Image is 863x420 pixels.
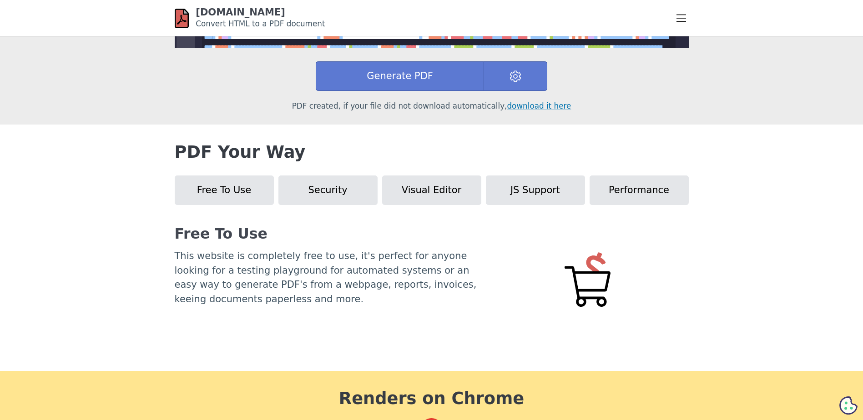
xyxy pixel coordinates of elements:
[839,396,858,415] svg: Cookie Preferences
[510,185,560,195] span: JS Support
[316,61,484,91] button: Generate PDF
[382,175,481,205] button: Visual Editor
[175,225,689,242] h3: Free To Use
[175,249,477,306] p: This website is completely free to use, it's perfect for anyone looking for a testing playground ...
[590,175,689,205] button: Performance
[565,249,611,307] img: Free to use HTML to PDF converter
[175,8,189,29] img: html-pdf.net
[609,185,669,195] span: Performance
[175,389,689,408] h2: Renders on Chrome
[175,143,689,162] h2: PDF Your Way
[197,185,251,195] span: Free To Use
[196,7,285,18] a: [DOMAIN_NAME]
[402,185,462,195] span: Visual Editor
[308,185,347,195] span: Security
[175,100,689,112] p: PDF created, if your file did not download automatically,
[507,101,571,110] a: download it here
[486,175,585,205] button: JS Support
[196,19,325,28] small: Convert HTML to a PDF document
[175,175,274,205] button: Free To Use
[278,175,378,205] button: Security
